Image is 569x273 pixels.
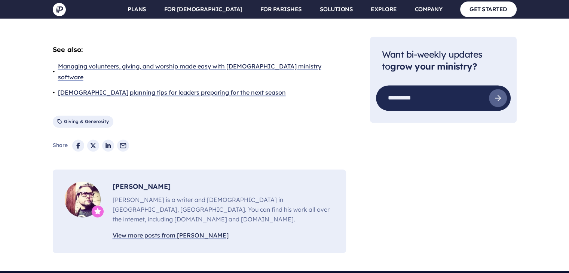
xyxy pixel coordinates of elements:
a: Managing volunteers, giving, and worship made easy with [DEMOGRAPHIC_DATA] ministry software [58,61,346,83]
a: Share on LinkedIn [102,139,114,151]
strong: grow your ministry? [390,61,477,72]
a: Giving & Generosity [53,116,113,128]
a: View more posts from [PERSON_NAME] [113,230,229,241]
a: Share on Facebook [72,139,84,151]
a: Share on X [87,139,99,151]
a: [DEMOGRAPHIC_DATA] planning tips for leaders preparing for the next season [58,87,286,98]
a: GET STARTED [460,1,517,17]
span: [PERSON_NAME] [113,181,334,192]
span: • [53,87,55,98]
span: [PERSON_NAME] is a writer and [DEMOGRAPHIC_DATA] in [GEOGRAPHIC_DATA], [GEOGRAPHIC_DATA]. You can... [113,195,334,224]
span: • [53,66,55,77]
span: Want bi-weekly updates to [382,49,483,72]
span: Share [53,142,68,149]
span: See also: [53,45,346,55]
a: Share via Email [117,139,129,151]
img: Jayson D. Bradley [65,181,101,217]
